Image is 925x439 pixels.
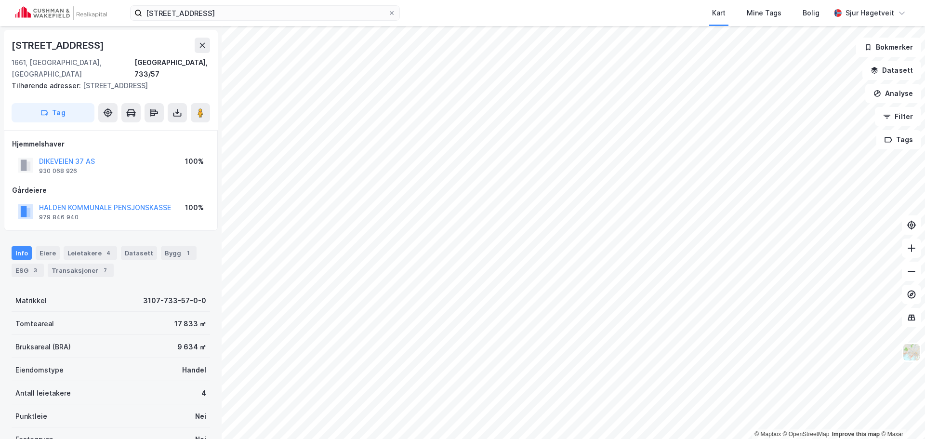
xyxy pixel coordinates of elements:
[15,387,71,399] div: Antall leietakere
[30,266,40,275] div: 3
[39,213,79,221] div: 979 846 940
[832,431,880,438] a: Improve this map
[12,80,202,92] div: [STREET_ADDRESS]
[100,266,110,275] div: 7
[134,57,210,80] div: [GEOGRAPHIC_DATA], 733/57
[182,364,206,376] div: Handel
[15,341,71,353] div: Bruksareal (BRA)
[15,364,64,376] div: Eiendomstype
[177,341,206,353] div: 9 634 ㎡
[877,393,925,439] iframe: Chat Widget
[846,7,894,19] div: Sjur Høgetveit
[877,393,925,439] div: Kontrollprogram for chat
[15,411,47,422] div: Punktleie
[104,248,113,258] div: 4
[12,103,94,122] button: Tag
[161,246,197,260] div: Bygg
[747,7,781,19] div: Mine Tags
[64,246,117,260] div: Leietakere
[12,57,134,80] div: 1661, [GEOGRAPHIC_DATA], [GEOGRAPHIC_DATA]
[783,431,830,438] a: OpenStreetMap
[121,246,157,260] div: Datasett
[48,264,114,277] div: Transaksjoner
[876,130,921,149] button: Tags
[201,387,206,399] div: 4
[754,431,781,438] a: Mapbox
[36,246,60,260] div: Eiere
[174,318,206,330] div: 17 833 ㎡
[183,248,193,258] div: 1
[12,264,44,277] div: ESG
[12,38,106,53] div: [STREET_ADDRESS]
[15,295,47,306] div: Matrikkel
[12,81,83,90] span: Tilhørende adresser:
[185,156,204,167] div: 100%
[856,38,921,57] button: Bokmerker
[143,295,206,306] div: 3107-733-57-0-0
[865,84,921,103] button: Analyse
[862,61,921,80] button: Datasett
[12,246,32,260] div: Info
[902,343,921,361] img: Z
[39,167,77,175] div: 930 068 926
[12,138,210,150] div: Hjemmelshaver
[12,185,210,196] div: Gårdeiere
[142,6,388,20] input: Søk på adresse, matrikkel, gårdeiere, leietakere eller personer
[15,318,54,330] div: Tomteareal
[195,411,206,422] div: Nei
[803,7,819,19] div: Bolig
[15,6,107,20] img: cushman-wakefield-realkapital-logo.202ea83816669bd177139c58696a8fa1.svg
[185,202,204,213] div: 100%
[712,7,726,19] div: Kart
[875,107,921,126] button: Filter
